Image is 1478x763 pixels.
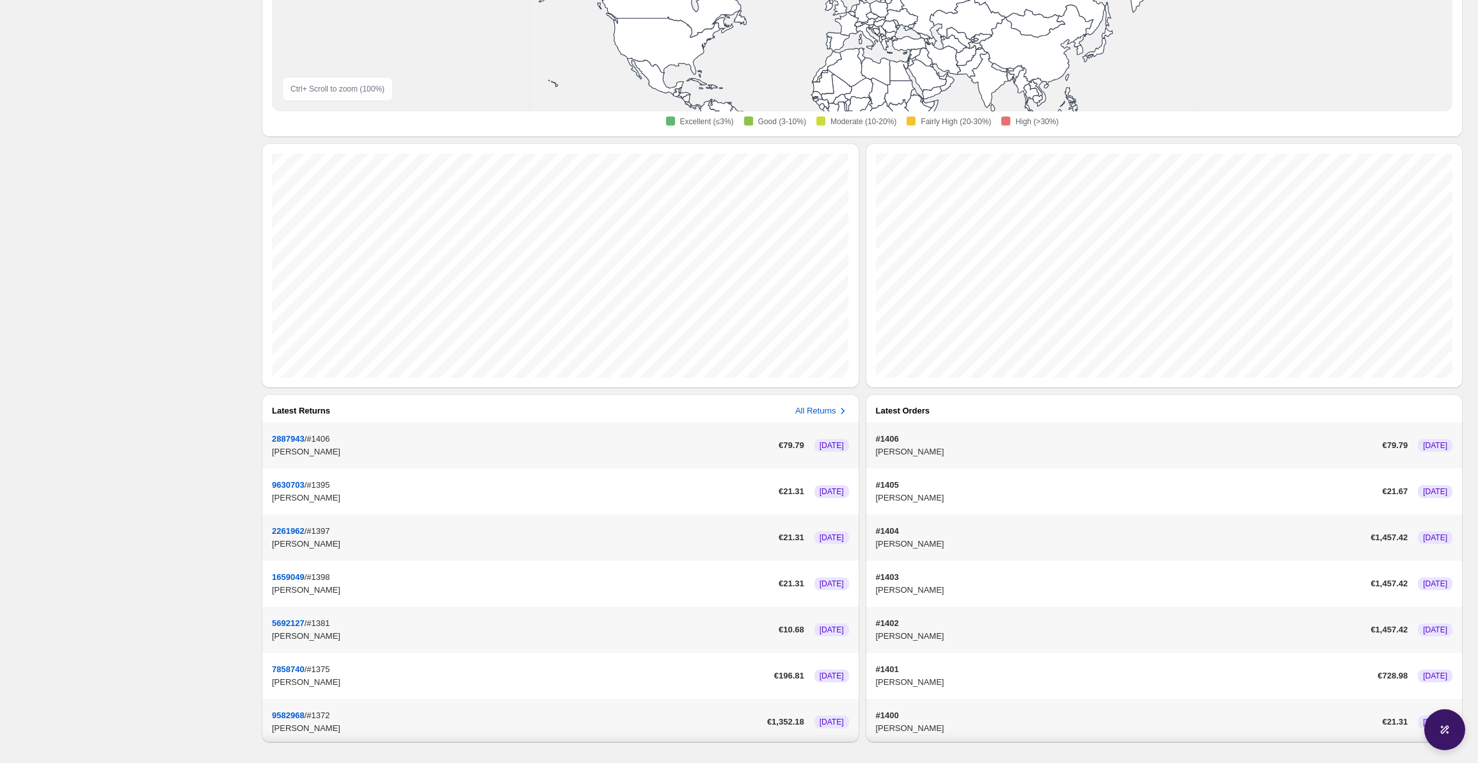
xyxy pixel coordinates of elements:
[1382,485,1408,498] span: €21.67
[876,492,1378,504] p: [PERSON_NAME]
[820,440,844,451] span: [DATE]
[830,116,896,127] span: Moderate (10-20%)
[272,405,330,417] h3: Latest Returns
[876,676,1373,689] p: [PERSON_NAME]
[876,538,1366,550] p: [PERSON_NAME]
[876,617,1366,630] p: #1402
[876,405,930,417] h3: Latest Orders
[1382,716,1408,728] span: €21.31
[272,571,774,597] div: /
[272,618,305,628] button: 5692127
[306,480,330,490] span: #1395
[876,722,1378,735] p: [PERSON_NAME]
[779,577,804,590] span: €21.31
[272,434,305,444] button: 2887943
[306,572,330,582] span: #1398
[876,433,1378,446] p: #1406
[921,116,991,127] span: Fairly High (20-30%)
[820,579,844,589] span: [DATE]
[1423,486,1447,497] span: [DATE]
[282,77,393,101] div: Ctrl + Scroll to zoom ( 100 %)
[306,664,330,674] span: #1375
[767,716,804,728] span: €1,352.18
[1382,439,1408,452] span: €79.79
[680,116,734,127] span: Excellent (≤3%)
[272,480,305,490] button: 9630703
[1423,440,1447,451] span: [DATE]
[795,405,836,417] h3: All Returns
[1423,579,1447,589] span: [DATE]
[272,572,305,582] button: 1659049
[876,630,1366,643] p: [PERSON_NAME]
[272,584,774,597] p: [PERSON_NAME]
[876,709,1378,722] p: #1400
[1371,577,1408,590] span: €1,457.42
[272,663,769,689] div: /
[820,625,844,635] span: [DATE]
[272,676,769,689] p: [PERSON_NAME]
[1371,531,1408,544] span: €1,457.42
[779,439,804,452] span: €79.79
[306,618,330,628] span: #1381
[272,617,774,643] div: /
[306,434,330,444] span: #1406
[876,525,1366,538] p: #1404
[306,526,330,536] span: #1397
[272,526,305,536] button: 2261962
[272,711,305,720] button: 9582968
[876,663,1373,676] p: #1401
[779,623,804,636] span: €10.68
[774,670,804,682] span: €196.81
[820,671,844,681] span: [DATE]
[272,722,762,735] p: [PERSON_NAME]
[820,717,844,727] span: [DATE]
[820,486,844,497] span: [DATE]
[779,531,804,544] span: €21.31
[272,479,774,504] div: /
[272,446,774,458] p: [PERSON_NAME]
[306,711,330,720] span: #1372
[272,433,774,458] div: /
[272,630,774,643] p: [PERSON_NAME]
[272,525,774,550] div: /
[876,571,1366,584] p: #1403
[1378,670,1408,682] span: €728.98
[272,709,762,735] div: /
[876,584,1366,597] p: [PERSON_NAME]
[1371,623,1408,636] span: €1,457.42
[820,533,844,543] span: [DATE]
[779,485,804,498] span: €21.31
[272,538,774,550] p: [PERSON_NAME]
[1015,116,1058,127] span: High (>30%)
[758,116,806,127] span: Good (3-10%)
[876,479,1378,492] p: #1405
[272,492,774,504] p: [PERSON_NAME]
[1423,533,1447,543] span: [DATE]
[1423,671,1447,681] span: [DATE]
[1423,625,1447,635] span: [DATE]
[272,664,305,674] button: 7858740
[795,405,849,417] button: All Returns
[1423,717,1447,727] span: [DATE]
[876,446,1378,458] p: [PERSON_NAME]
